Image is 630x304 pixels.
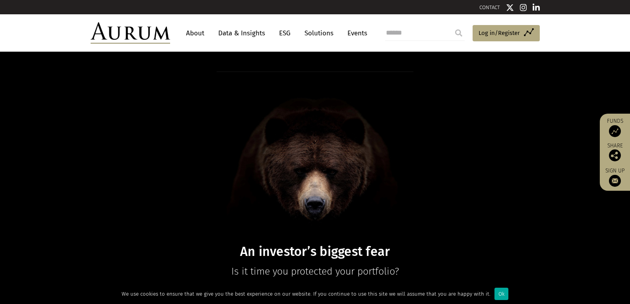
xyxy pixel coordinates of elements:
[609,125,621,137] img: Access Funds
[473,25,540,42] a: Log in/Register
[214,26,269,41] a: Data & Insights
[91,22,170,44] img: Aurum
[479,28,520,38] span: Log in/Register
[479,4,500,10] a: CONTACT
[604,143,626,161] div: Share
[451,25,467,41] input: Submit
[275,26,295,41] a: ESG
[520,4,527,12] img: Instagram icon
[343,26,367,41] a: Events
[494,288,508,300] div: Ok
[162,244,469,259] h1: An investor’s biggest fear
[300,26,337,41] a: Solutions
[609,149,621,161] img: Share this post
[609,175,621,187] img: Sign up to our newsletter
[506,4,514,12] img: Twitter icon
[162,263,469,279] p: Is it time you protected your portfolio?
[533,4,540,12] img: Linkedin icon
[604,167,626,187] a: Sign up
[604,118,626,137] a: Funds
[182,26,208,41] a: About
